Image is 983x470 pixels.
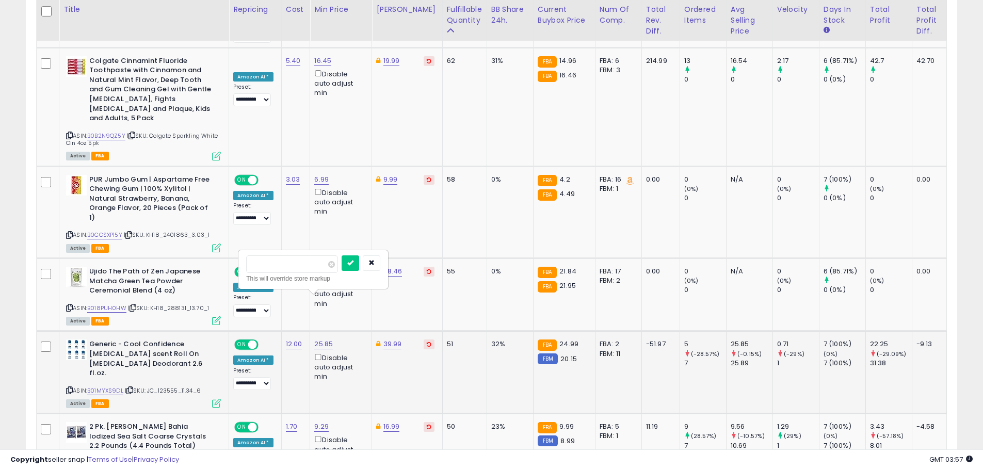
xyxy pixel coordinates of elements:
[91,317,109,326] span: FBA
[777,339,819,349] div: 0.71
[877,350,906,358] small: (-29.09%)
[286,174,300,185] a: 3.03
[91,152,109,160] span: FBA
[233,438,273,447] div: Amazon AI *
[10,455,48,464] strong: Copyright
[916,4,942,37] div: Total Profit Diff.
[684,193,726,203] div: 0
[491,267,525,276] div: 0%
[646,422,672,431] div: 11.19
[559,56,576,66] span: 14.96
[916,56,939,66] div: 42.70
[66,422,87,443] img: 51rt4Tt8DvL._SL40_.jpg
[91,399,109,408] span: FBA
[824,350,838,358] small: (0%)
[737,350,762,358] small: (-0.15%)
[559,174,570,184] span: 4.2
[560,354,577,364] span: 20.15
[870,185,884,193] small: (0%)
[491,4,529,26] div: BB Share 24h.
[66,399,90,408] span: All listings currently available for purchase on Amazon
[235,423,248,432] span: ON
[824,193,865,203] div: 0 (0%)
[134,455,179,464] a: Privacy Policy
[66,175,87,196] img: 41ZgDALmhaL._SL40_.jpg
[314,434,364,464] div: Disable auto adjust min
[684,185,699,193] small: (0%)
[777,56,819,66] div: 2.17
[383,266,402,277] a: 28.46
[870,267,912,276] div: 0
[646,267,672,276] div: 0.00
[600,175,634,184] div: FBA: 16
[538,189,557,201] small: FBA
[824,56,865,66] div: 6 (85.71%)
[314,174,329,185] a: 6.99
[777,193,819,203] div: 0
[870,56,912,66] div: 42.7
[916,267,939,276] div: 0.00
[538,175,557,186] small: FBA
[684,422,726,431] div: 9
[777,267,819,276] div: 0
[91,244,109,253] span: FBA
[286,422,298,432] a: 1.70
[777,4,815,15] div: Velocity
[286,339,302,349] a: 12.00
[777,175,819,184] div: 0
[233,355,273,365] div: Amazon AI *
[447,422,479,431] div: 50
[600,56,634,66] div: FBA: 6
[233,84,273,107] div: Preset:
[684,75,726,84] div: 0
[383,56,400,66] a: 19.99
[684,175,726,184] div: 0
[731,75,772,84] div: 0
[314,4,367,15] div: Min Price
[314,339,333,349] a: 25.85
[824,175,865,184] div: 7 (100%)
[447,175,479,184] div: 58
[784,432,801,440] small: (29%)
[66,339,221,407] div: ASIN:
[824,285,865,295] div: 0 (0%)
[66,56,87,77] img: 51QWXyZvzvL._SL40_.jpg
[538,4,591,26] div: Current Buybox Price
[870,359,912,368] div: 31.38
[538,353,558,364] small: FBM
[600,431,634,441] div: FBM: 1
[87,386,123,395] a: B01MYXS9DL
[447,339,479,349] div: 51
[233,367,273,391] div: Preset:
[731,359,772,368] div: 25.89
[286,56,301,66] a: 5.40
[600,184,634,193] div: FBM: 1
[560,436,575,446] span: 8.99
[600,267,634,276] div: FBA: 17
[646,4,675,37] div: Total Rev. Diff.
[559,189,575,199] span: 4.49
[233,294,273,317] div: Preset:
[538,56,557,68] small: FBA
[731,4,768,37] div: Avg Selling Price
[491,422,525,431] div: 23%
[233,72,273,82] div: Amazon AI *
[235,175,248,184] span: ON
[246,273,380,284] div: This will override store markup
[916,422,939,431] div: -4.58
[646,56,672,66] div: 214.99
[66,267,87,287] img: 41ZFSlK+4qL._SL40_.jpg
[89,56,215,126] b: Colgate Cinnamint Fluoride Toothpaste with Cinnamon and Natural Mint Flavor, Deep Tooth and Gum C...
[314,68,364,98] div: Disable auto adjust min
[600,422,634,431] div: FBA: 5
[600,276,634,285] div: FBM: 2
[124,231,210,239] span: | SKU: KH18_2401863_3.03_1
[600,339,634,349] div: FBA: 2
[286,4,306,15] div: Cost
[89,267,215,298] b: Ujido The Path of Zen Japanese Matcha Green Tea Powder Ceremonial Blend (4 oz)
[870,4,908,26] div: Total Profit
[600,66,634,75] div: FBM: 3
[491,175,525,184] div: 0%
[87,132,125,140] a: B0B2N9QZ5Y
[777,75,819,84] div: 0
